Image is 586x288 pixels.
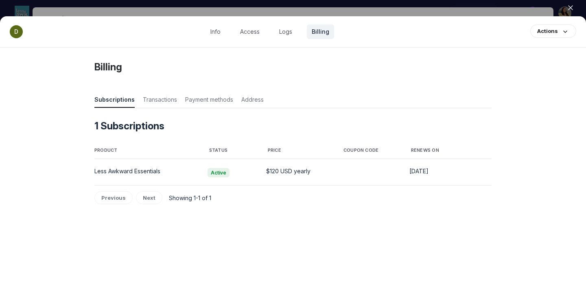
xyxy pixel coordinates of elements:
h4: Billing [94,61,492,74]
span: RENEWS ON [411,148,439,153]
a: Info [206,24,225,39]
span: Less Awkward Essentials [94,167,160,175]
span: Transactions [143,96,177,107]
span: Payment methods [185,96,233,107]
h4: 1 Subscriptions [94,120,164,133]
span: Showing 1-1 of 1 [169,194,211,201]
span: Next [143,194,155,201]
span: PRODUCT [94,148,118,153]
a: Logs [274,24,297,39]
span: COUPON CODE [343,148,379,153]
span: Active [208,168,230,177]
span: [DATE] [409,168,429,175]
a: Billing [307,24,334,39]
span: Subscriptions [94,96,135,104]
span: Address [241,96,264,107]
a: Access [235,24,265,39]
button: Actions [530,24,576,38]
div: $120 USD yearly [266,167,332,175]
span: PRICE [268,148,281,153]
button: Next [136,191,162,204]
span: Previous [101,194,126,201]
div: D [10,25,23,38]
button: Previous [94,191,133,204]
span: STATUS [209,148,227,153]
div: Actions [537,27,558,35]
